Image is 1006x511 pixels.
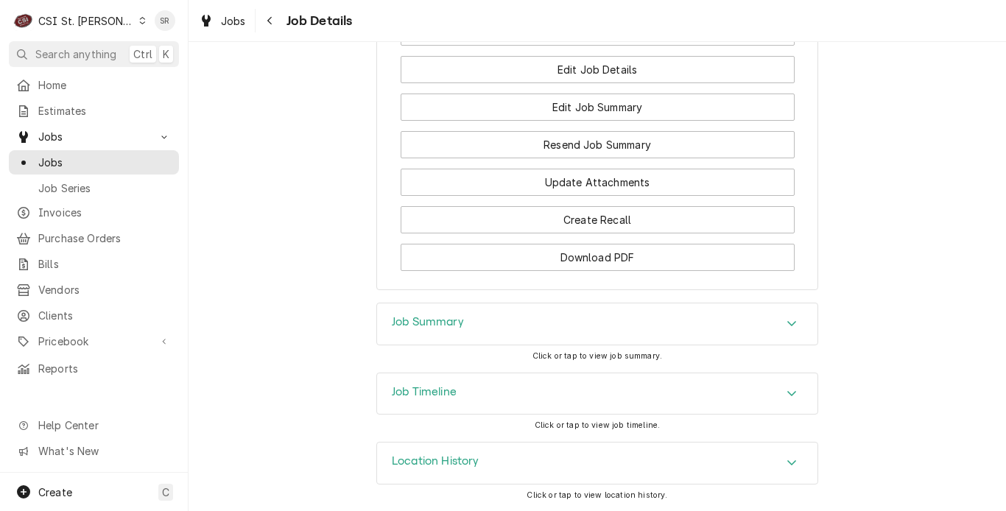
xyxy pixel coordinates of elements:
a: Go to What's New [9,439,179,463]
a: Purchase Orders [9,226,179,250]
span: Click or tap to view location history. [527,490,667,500]
button: Update Attachments [401,169,795,196]
span: Invoices [38,205,172,220]
a: Go to Pricebook [9,329,179,353]
div: Button Group Row [401,233,795,271]
button: Edit Job Summary [401,94,795,121]
span: What's New [38,443,170,459]
span: Clients [38,308,172,323]
div: Accordion Header [377,443,817,484]
div: Button Group Row [401,158,795,196]
span: Job Details [282,11,353,31]
a: Bills [9,252,179,276]
a: Home [9,73,179,97]
h3: Location History [392,454,479,468]
span: K [163,46,169,62]
button: Create Recall [401,206,795,233]
a: Invoices [9,200,179,225]
span: Help Center [38,417,170,433]
a: Go to Jobs [9,124,179,149]
span: Job Series [38,180,172,196]
button: Download PDF [401,244,795,271]
button: Accordion Details Expand Trigger [377,373,817,415]
a: Go to Help Center [9,413,179,437]
div: Stephani Roth's Avatar [155,10,175,31]
div: Location History [376,442,818,484]
span: Click or tap to view job timeline. [535,420,660,430]
span: Jobs [221,13,246,29]
span: Search anything [35,46,116,62]
div: C [13,10,34,31]
div: SR [155,10,175,31]
span: Jobs [38,155,172,170]
h3: Job Summary [392,315,464,329]
span: Reports [38,361,172,376]
div: Job Timeline [376,373,818,415]
a: Job Series [9,176,179,200]
span: Bills [38,256,172,272]
a: Estimates [9,99,179,123]
div: Job Summary [376,303,818,345]
div: Button Group Row [401,83,795,121]
button: Resend Job Summary [401,131,795,158]
span: Home [38,77,172,93]
div: Button Group Row [401,121,795,158]
span: Click or tap to view job summary. [532,351,662,361]
span: Ctrl [133,46,152,62]
div: CSI St. Louis's Avatar [13,10,34,31]
h3: Job Timeline [392,385,457,399]
span: Jobs [38,129,150,144]
span: Estimates [38,103,172,119]
div: Accordion Header [377,373,817,415]
button: Search anythingCtrlK [9,41,179,67]
div: Button Group Row [401,46,795,83]
span: Create [38,486,72,498]
a: Jobs [193,9,252,33]
button: Edit Job Details [401,56,795,83]
a: Jobs [9,150,179,175]
div: CSI St. [PERSON_NAME] [38,13,134,29]
span: Pricebook [38,334,150,349]
div: Accordion Header [377,303,817,345]
span: C [162,484,169,500]
button: Accordion Details Expand Trigger [377,303,817,345]
div: Button Group Row [401,196,795,233]
a: Vendors [9,278,179,302]
button: Accordion Details Expand Trigger [377,443,817,484]
button: Navigate back [258,9,282,32]
a: Clients [9,303,179,328]
a: Reports [9,356,179,381]
span: Purchase Orders [38,230,172,246]
span: Vendors [38,282,172,297]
